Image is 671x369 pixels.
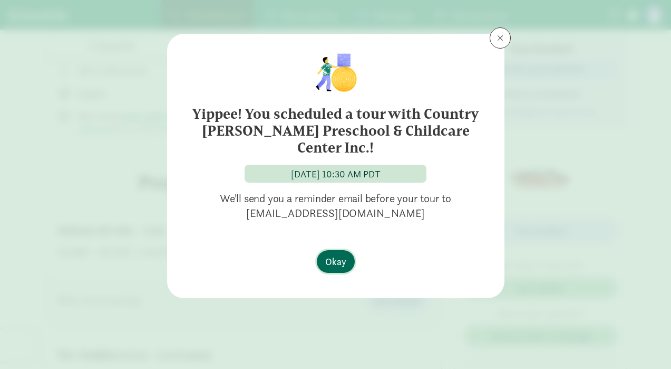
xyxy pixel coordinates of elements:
[184,191,488,221] p: We'll send you a reminder email before your tour to [EMAIL_ADDRESS][DOMAIN_NAME]
[325,254,346,269] span: Okay
[188,106,483,156] h6: Yippee! You scheduled a tour with Country [PERSON_NAME] Preschool & Childcare Center Inc.!
[309,51,362,93] img: illustration-child1.png
[291,167,381,181] div: [DATE] 10:30 AM PDT
[317,250,355,273] button: Okay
